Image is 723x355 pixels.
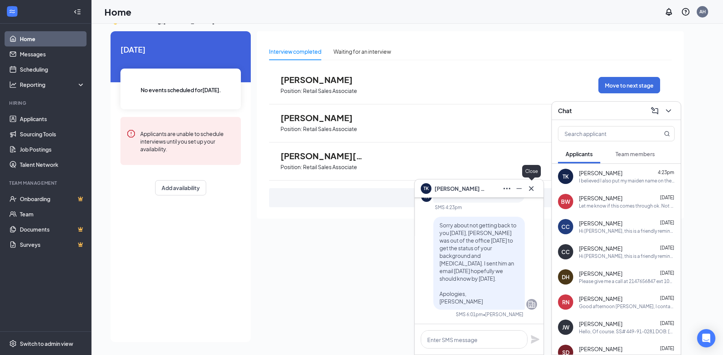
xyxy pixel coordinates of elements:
svg: Analysis [9,81,17,88]
svg: MagnifyingGlass [664,131,670,137]
svg: QuestionInfo [681,7,690,16]
p: Position: [281,125,302,133]
h3: Chat [558,107,572,115]
div: Close [522,165,541,177]
a: Messages [20,46,85,62]
div: CC [561,248,570,256]
div: SMS 4:23pm [435,204,462,211]
a: Scheduling [20,62,85,77]
div: Let me know if this comes through ok. Not sure of how this phone does things yet. I can of course... [579,203,675,209]
div: Applicants are unable to schedule interviews until you set up your availability. [140,129,235,153]
p: Retail Sales Associate [303,125,357,133]
span: No events scheduled for [DATE] . [141,86,221,94]
span: [PERSON_NAME] [579,169,622,177]
div: Good afternoon [PERSON_NAME], I contacted [PERSON_NAME] and gave him my social security number al... [579,303,675,310]
div: Please give me a call at 2147656847 ext 1047. [579,278,675,285]
div: TK [563,173,569,180]
span: [DATE] [660,245,674,251]
div: Interview completed [269,47,321,56]
div: DH [562,273,569,281]
h1: Home [104,5,131,18]
svg: Error [127,129,136,138]
button: Move to next stage [598,77,660,93]
a: Team [20,206,85,222]
span: 4:23pm [658,170,674,175]
svg: Ellipses [502,184,511,193]
div: SMS 6:01pm [456,311,483,318]
a: Job Postings [20,142,85,157]
p: Position: [281,163,302,171]
span: [DATE] [660,295,674,301]
div: Team Management [9,180,83,186]
p: Position: [281,87,302,94]
a: Home [20,31,85,46]
span: [PERSON_NAME] [579,194,622,202]
div: Hiring [9,100,83,106]
span: [PERSON_NAME] [579,219,622,227]
span: [DATE] [660,270,674,276]
span: Applicants [566,150,593,157]
div: I believed I also put my maiden name on the background check form but just wanted to confirm. [579,177,675,184]
span: [PERSON_NAME][DATE] [281,151,364,161]
a: OnboardingCrown [20,191,85,206]
a: SurveysCrown [20,237,85,252]
div: Open Intercom Messenger [697,329,715,347]
svg: Collapse [74,8,81,16]
button: Minimize [513,182,525,195]
a: Applicants [20,111,85,126]
div: Switch to admin view [20,340,73,347]
span: [DATE] [660,320,674,326]
div: CC [561,223,570,230]
button: Add availability [155,180,206,195]
svg: Plane [531,335,540,344]
span: [PERSON_NAME] [579,270,622,277]
svg: Company [527,300,536,309]
span: [DATE] [120,43,241,55]
span: [PERSON_NAME] King [434,184,488,193]
a: DocumentsCrown [20,222,85,237]
svg: ChevronDown [664,106,673,115]
button: Ellipses [501,182,513,195]
div: Hello, Of course. SS# 449-91-0281 DOB: [DEMOGRAPHIC_DATA] Thanks, [PERSON_NAME] [579,328,675,335]
div: Waiting for an interview [333,47,391,56]
div: RN [562,298,569,306]
a: Talent Network [20,157,85,172]
p: Retail Sales Associate [303,87,357,94]
span: [DATE] [660,195,674,200]
span: Sorry about not getting back to you [DATE], [PERSON_NAME] was out of the office [DATE] to get the... [439,222,516,305]
svg: WorkstreamLogo [8,8,16,15]
div: Hi [PERSON_NAME], this is a friendly reminder. Your meeting with Goody Goody Liquor for Retail Sa... [579,228,675,234]
svg: ComposeMessage [650,106,659,115]
div: Hi [PERSON_NAME], this is a friendly reminder. Your meeting with Goody Goody Liquor for Retail Sa... [579,253,675,259]
a: Sourcing Tools [20,126,85,142]
p: Retail Sales Associate [303,163,357,171]
div: Reporting [20,81,85,88]
span: [PERSON_NAME] [281,113,364,123]
span: [PERSON_NAME] [579,245,622,252]
span: [PERSON_NAME] [579,320,622,328]
div: BW [561,198,570,205]
input: Search applicant [558,126,649,141]
span: [PERSON_NAME] [579,345,622,353]
button: Cross [525,182,537,195]
svg: Notifications [664,7,673,16]
svg: Minimize [515,184,524,193]
div: AH [699,8,706,15]
span: Team members [616,150,655,157]
span: [DATE] [660,220,674,225]
svg: Settings [9,340,17,347]
button: ChevronDown [662,105,675,117]
span: [PERSON_NAME] [281,75,364,85]
button: ComposeMessage [649,105,661,117]
svg: Cross [527,184,536,193]
div: JW [562,323,569,331]
span: [DATE] [660,345,674,351]
span: • [PERSON_NAME] [483,311,523,318]
span: [PERSON_NAME] [579,295,622,302]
